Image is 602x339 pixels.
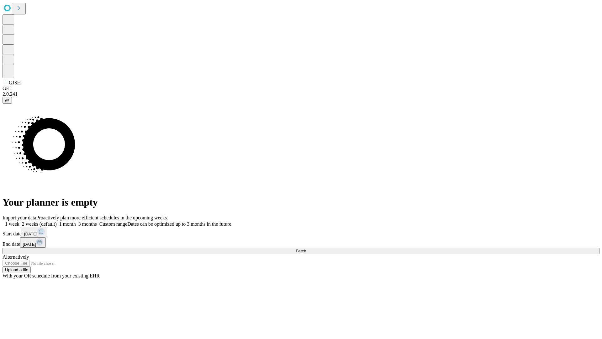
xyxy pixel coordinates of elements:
span: Alternatively [3,254,29,260]
div: Start date [3,227,599,237]
button: [DATE] [20,237,46,248]
span: 2 weeks (default) [22,221,57,227]
button: @ [3,97,12,104]
div: 2.0.241 [3,91,599,97]
span: Proactively plan more efficient schedules in the upcoming weeks. [36,215,168,220]
h1: Your planner is empty [3,196,599,208]
div: GEI [3,86,599,91]
span: @ [5,98,9,103]
span: Fetch [296,249,306,253]
span: 1 month [59,221,76,227]
span: 1 week [5,221,19,227]
span: Import your data [3,215,36,220]
span: [DATE] [23,242,36,247]
button: Upload a file [3,266,31,273]
button: [DATE] [22,227,47,237]
span: Custom range [99,221,127,227]
span: [DATE] [24,232,37,236]
span: With your OR schedule from your existing EHR [3,273,100,278]
button: Fetch [3,248,599,254]
div: End date [3,237,599,248]
span: 3 months [78,221,97,227]
span: GJSH [9,80,21,85]
span: Dates can be optimized up to 3 months in the future. [127,221,232,227]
